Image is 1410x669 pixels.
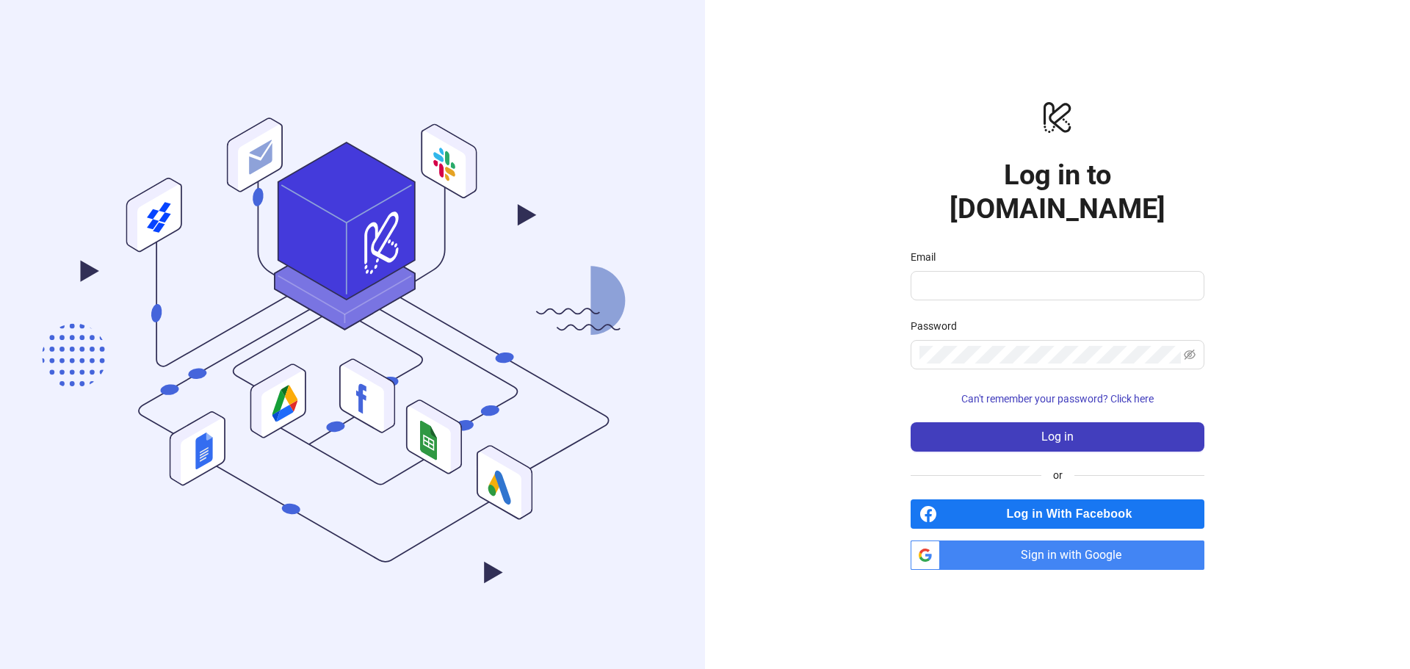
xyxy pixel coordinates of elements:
[911,158,1204,225] h1: Log in to [DOMAIN_NAME]
[919,346,1181,364] input: Password
[919,277,1193,294] input: Email
[911,318,966,334] label: Password
[1041,467,1074,483] span: or
[961,393,1154,405] span: Can't remember your password? Click here
[946,540,1204,570] span: Sign in with Google
[1184,349,1196,361] span: eye-invisible
[911,387,1204,411] button: Can't remember your password? Click here
[911,249,945,265] label: Email
[911,499,1204,529] a: Log in With Facebook
[911,422,1204,452] button: Log in
[1041,430,1074,444] span: Log in
[911,393,1204,405] a: Can't remember your password? Click here
[943,499,1204,529] span: Log in With Facebook
[911,540,1204,570] a: Sign in with Google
